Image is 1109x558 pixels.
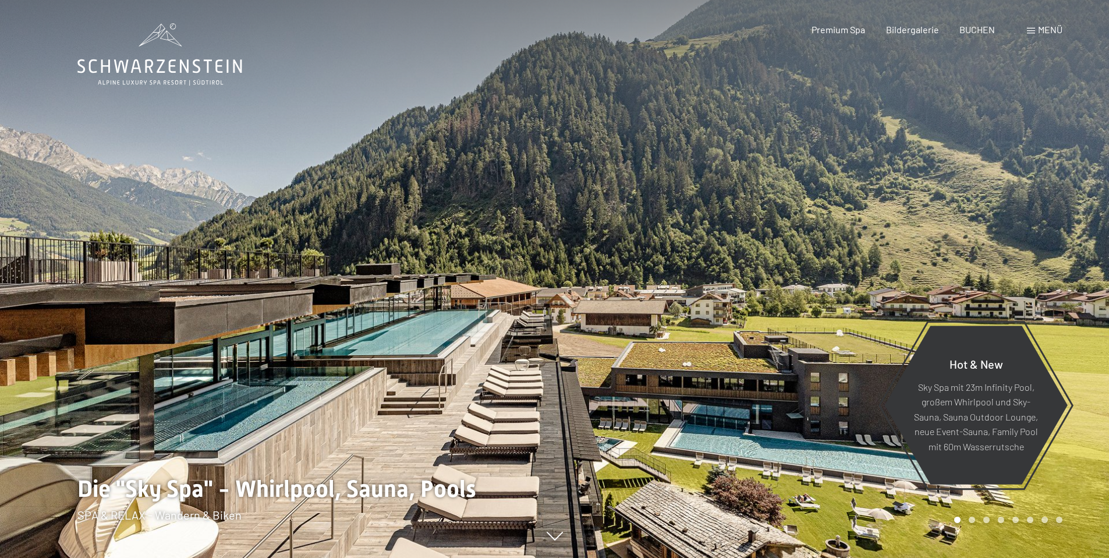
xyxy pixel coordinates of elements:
div: Carousel Page 7 [1041,517,1048,523]
a: Hot & New Sky Spa mit 23m Infinity Pool, großem Whirlpool und Sky-Sauna, Sauna Outdoor Lounge, ne... [884,325,1068,485]
div: Carousel Pagination [950,517,1062,523]
a: BUCHEN [959,24,995,35]
div: Carousel Page 3 [983,517,990,523]
div: Carousel Page 8 [1056,517,1062,523]
span: Hot & New [949,356,1003,370]
div: Carousel Page 5 [1012,517,1019,523]
p: Sky Spa mit 23m Infinity Pool, großem Whirlpool und Sky-Sauna, Sauna Outdoor Lounge, neue Event-S... [913,379,1039,454]
div: Carousel Page 1 (Current Slide) [954,517,961,523]
div: Carousel Page 6 [1027,517,1033,523]
a: Bildergalerie [886,24,939,35]
div: Carousel Page 4 [998,517,1004,523]
a: Premium Spa [812,24,865,35]
span: Menü [1038,24,1062,35]
div: Carousel Page 2 [969,517,975,523]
